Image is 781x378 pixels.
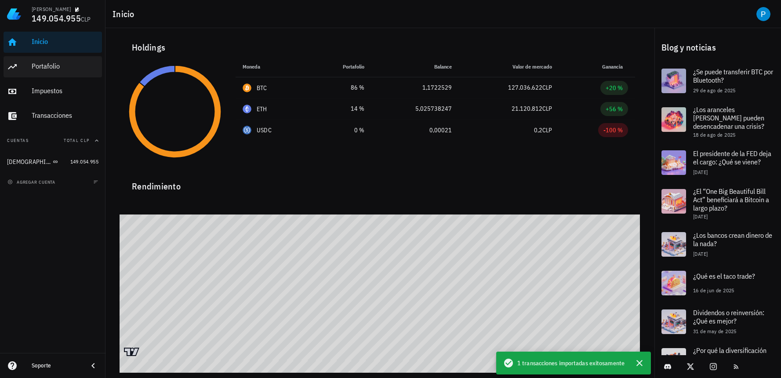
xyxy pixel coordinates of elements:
[378,83,452,92] div: 1,1722529
[603,126,623,134] div: -100 %
[654,62,781,100] a: ¿Se puede transferir BTC por Bluetooth? 29 de ago de 2025
[654,302,781,341] a: Dividendos o reinversión: ¿Qué es mejor? 31 de may de 2025
[654,182,781,225] a: ¿El “One Big Beautiful Bill Act” beneficiará a Bitcoin a largo plazo? [DATE]
[257,105,267,113] div: ETH
[310,56,371,77] th: Portafolio
[542,84,552,91] span: CLP
[125,172,635,193] div: Rendimiento
[371,56,459,77] th: Balance
[654,225,781,264] a: ¿Los bancos crean dinero de la nada? [DATE]
[756,7,770,21] div: avatar
[542,105,552,113] span: CLP
[243,105,251,113] div: ETH-icon
[64,138,90,143] span: Total CLP
[534,126,542,134] span: 0,2
[125,33,635,62] div: Holdings
[113,7,138,21] h1: Inicio
[32,12,81,24] span: 149.054.955
[693,213,708,220] span: [DATE]
[508,84,542,91] span: 127.036.622
[124,348,139,356] a: Charting by TradingView
[317,126,364,135] div: 0 %
[4,32,102,53] a: Inicio
[693,272,755,280] span: ¿Qué es el taco trade?
[517,358,625,368] span: 1 transacciones importadas exitosamente
[32,362,81,369] div: Soporte
[7,158,51,166] div: [DEMOGRAPHIC_DATA]
[32,37,98,46] div: Inicio
[236,56,310,77] th: Moneda
[512,105,542,113] span: 21.120.812
[7,7,21,21] img: LedgiFi
[542,126,552,134] span: CLP
[693,169,708,175] span: [DATE]
[257,84,267,92] div: BTC
[693,105,764,131] span: ¿Los aranceles [PERSON_NAME] pueden desencadenar una crisis?
[9,179,55,185] span: agregar cuenta
[32,87,98,95] div: Impuestos
[606,84,623,92] div: +20 %
[32,6,71,13] div: [PERSON_NAME]
[378,126,452,135] div: 0,00021
[693,149,771,166] span: El presidente de la FED deja el cargo: ¿Qué se viene?
[243,126,251,134] div: USDC-icon
[693,287,734,294] span: 16 de jun de 2025
[654,143,781,182] a: El presidente de la FED deja el cargo: ¿Qué se viene? [DATE]
[693,67,773,84] span: ¿Se puede transferir BTC por Bluetooth?
[693,131,736,138] span: 18 de ago de 2025
[654,264,781,302] a: ¿Qué es el taco trade? 16 de jun de 2025
[654,33,781,62] div: Blog y noticias
[257,126,272,134] div: USDC
[243,84,251,92] div: BTC-icon
[4,56,102,77] a: Portafolio
[693,187,769,212] span: ¿El “One Big Beautiful Bill Act” beneficiará a Bitcoin a largo plazo?
[4,81,102,102] a: Impuestos
[606,105,623,113] div: +56 %
[4,151,102,172] a: [DEMOGRAPHIC_DATA] 149.054.955
[693,308,764,325] span: Dividendos o reinversión: ¿Qué es mejor?
[654,100,781,143] a: ¿Los aranceles [PERSON_NAME] pueden desencadenar una crisis? 18 de ago de 2025
[32,62,98,70] div: Portafolio
[70,158,98,165] span: 149.054.955
[317,83,364,92] div: 86 %
[4,130,102,151] button: CuentasTotal CLP
[378,104,452,113] div: 5,025738247
[693,251,708,257] span: [DATE]
[693,87,736,94] span: 29 de ago de 2025
[5,178,59,186] button: agregar cuenta
[317,104,364,113] div: 14 %
[4,105,102,127] a: Transacciones
[693,328,737,334] span: 31 de may de 2025
[602,63,628,70] span: Ganancia
[459,56,559,77] th: Valor de mercado
[693,231,772,248] span: ¿Los bancos crean dinero de la nada?
[32,111,98,120] div: Transacciones
[81,15,91,23] span: CLP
